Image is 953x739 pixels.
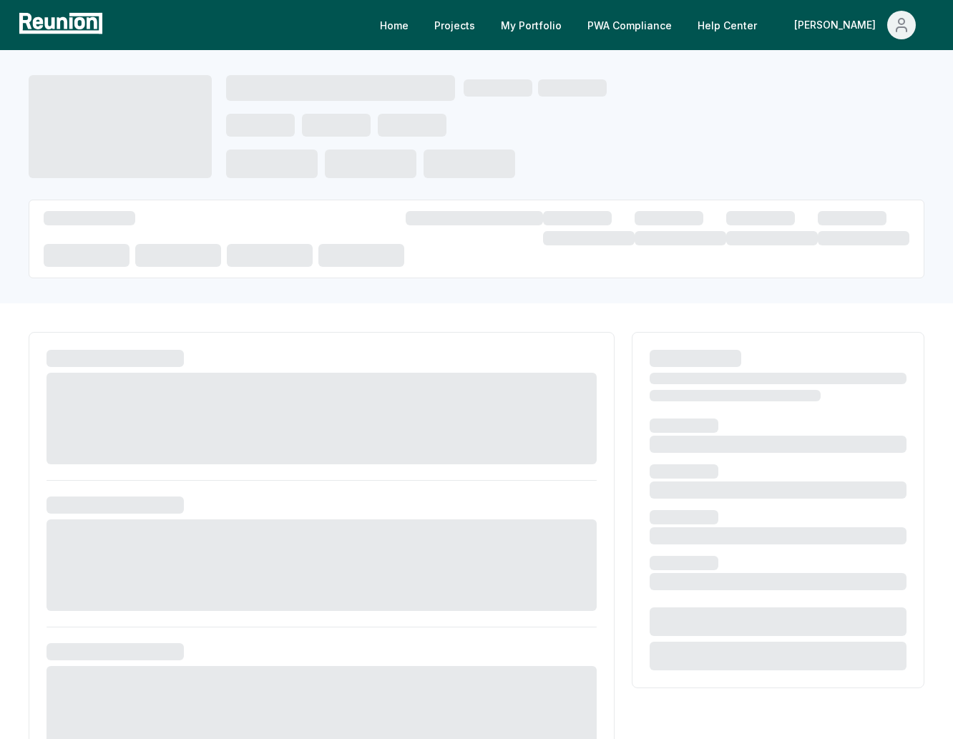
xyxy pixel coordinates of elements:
div: [PERSON_NAME] [794,11,881,39]
a: My Portfolio [489,11,573,39]
nav: Main [368,11,939,39]
a: Help Center [686,11,768,39]
a: Home [368,11,420,39]
button: [PERSON_NAME] [783,11,927,39]
a: PWA Compliance [576,11,683,39]
a: Projects [423,11,487,39]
